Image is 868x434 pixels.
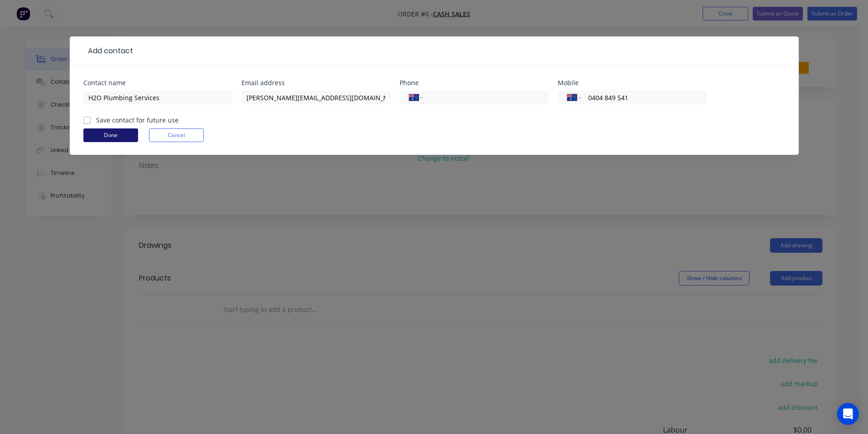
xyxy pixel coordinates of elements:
div: Contact name [83,80,232,86]
div: Add contact [83,46,133,56]
button: Cancel [149,128,204,142]
button: Done [83,128,138,142]
div: Phone [400,80,549,86]
div: Email address [241,80,390,86]
div: Open Intercom Messenger [837,403,859,425]
div: Mobile [558,80,707,86]
label: Save contact for future use [96,115,179,125]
